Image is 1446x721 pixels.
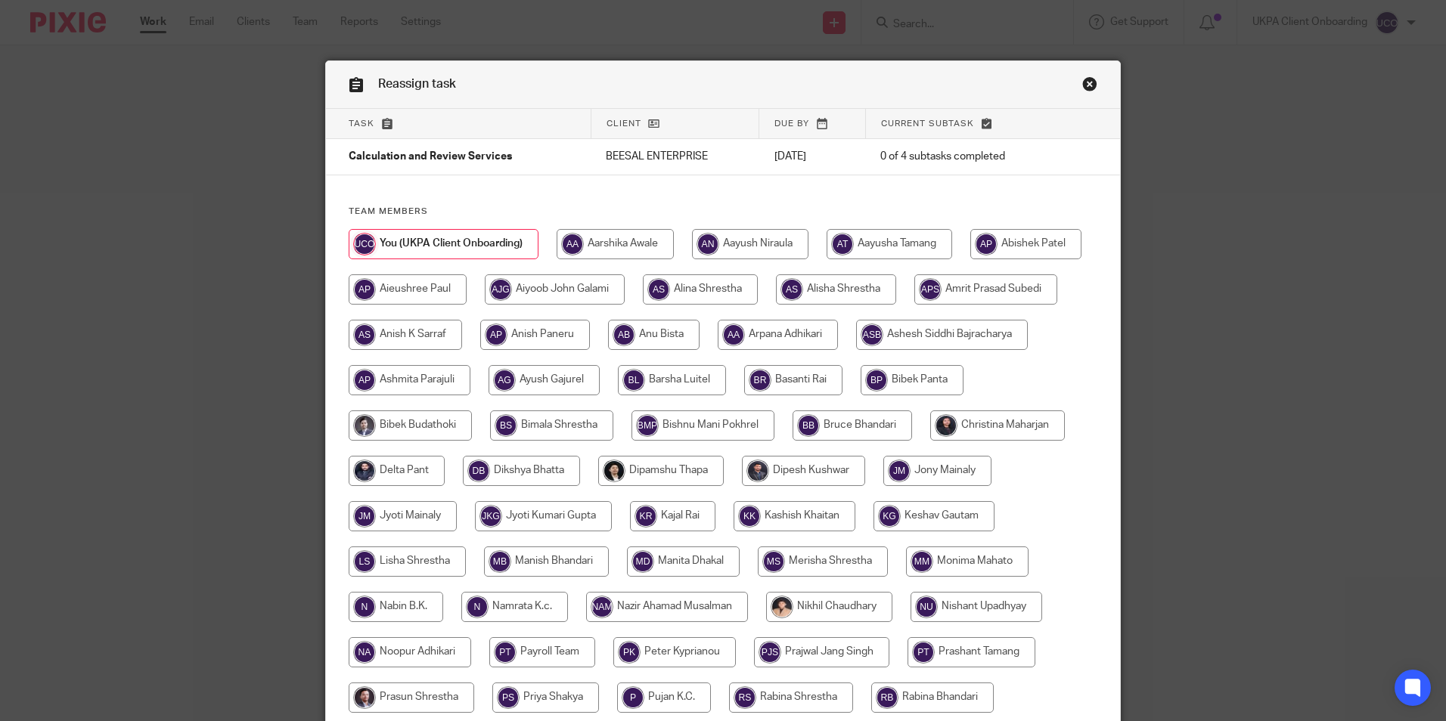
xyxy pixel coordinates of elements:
[881,119,974,128] span: Current subtask
[607,119,641,128] span: Client
[349,119,374,128] span: Task
[349,206,1097,218] h4: Team members
[378,78,456,90] span: Reassign task
[865,139,1062,175] td: 0 of 4 subtasks completed
[1082,76,1097,97] a: Close this dialog window
[349,152,512,162] span: Calculation and Review Services
[774,119,809,128] span: Due by
[606,149,743,164] p: BEESAL ENTERPRISE
[774,149,851,164] p: [DATE]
